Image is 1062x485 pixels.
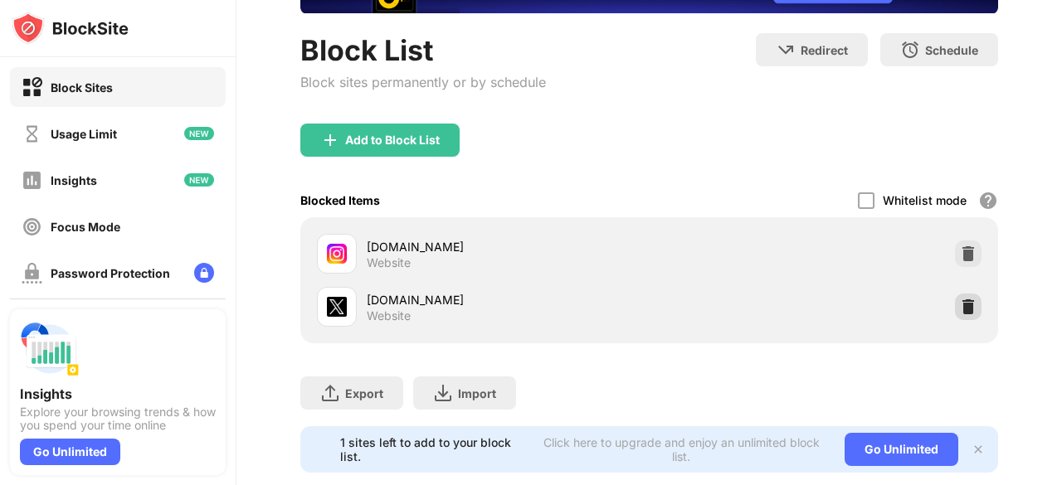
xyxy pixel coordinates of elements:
div: [DOMAIN_NAME] [367,238,650,255]
div: Export [345,386,383,400]
div: Usage Limit [51,127,117,141]
div: Import [458,386,496,400]
img: new-icon.svg [184,127,214,140]
img: focus-off.svg [22,216,42,237]
div: Blocked Items [300,193,380,207]
div: Password Protection [51,266,170,280]
img: x-button.svg [972,443,985,456]
img: logo-blocksite.svg [12,12,129,45]
img: favicons [327,297,347,317]
div: Block Sites [51,80,113,95]
div: [DOMAIN_NAME] [367,291,650,308]
img: lock-menu.svg [194,263,214,283]
div: Schedule [925,43,978,57]
div: Focus Mode [51,220,120,234]
div: Add to Block List [345,133,440,147]
img: push-insights.svg [20,319,80,379]
div: Website [367,255,411,270]
div: Go Unlimited [20,439,120,465]
img: insights-off.svg [22,170,42,191]
img: time-usage-off.svg [22,124,42,144]
img: password-protection-off.svg [22,263,42,284]
div: Whitelist mode [883,193,967,207]
div: Go Unlimited [845,433,958,466]
div: Insights [20,386,216,402]
div: Redirect [801,43,848,57]
div: Block sites permanently or by schedule [300,74,546,90]
div: Insights [51,173,97,187]
img: new-icon.svg [184,173,214,187]
img: favicons [327,244,347,264]
div: Website [367,308,411,323]
div: Explore your browsing trends & how you spend your time online [20,405,216,432]
div: Click here to upgrade and enjoy an unlimited block list. [538,435,825,463]
img: block-on.svg [22,77,42,98]
div: Block List [300,33,546,67]
div: 1 sites left to add to your block list. [340,435,528,463]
